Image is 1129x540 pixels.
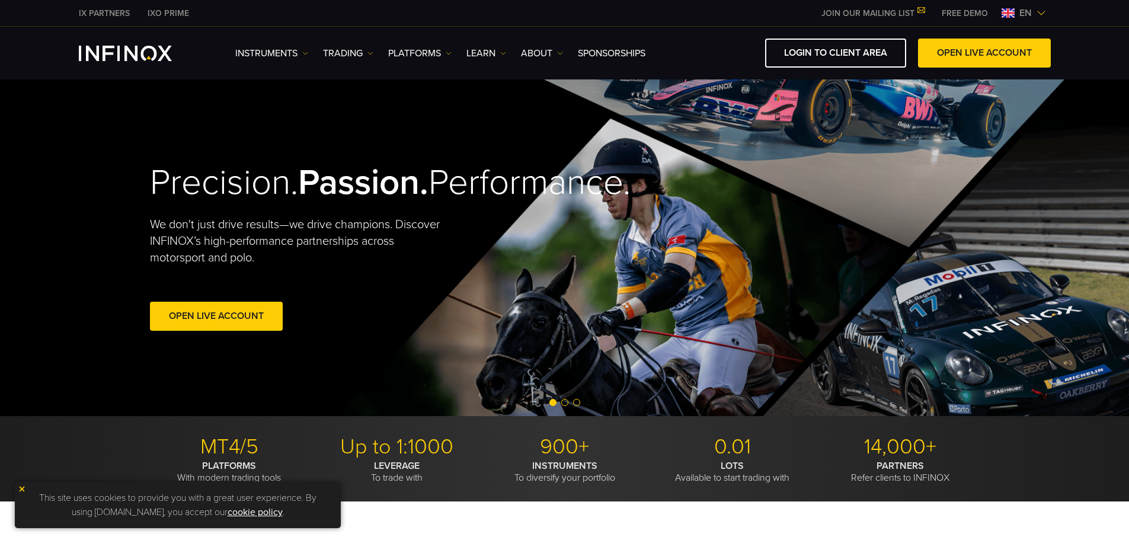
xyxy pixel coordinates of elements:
p: With modern trading tools [150,460,309,484]
p: Up to 1:1000 [318,434,476,460]
span: en [1015,6,1037,20]
a: INFINOX MENU [933,7,997,20]
a: INFINOX [70,7,139,20]
strong: PLATFORMS [202,460,256,472]
a: TRADING [323,46,373,60]
h2: Precision. Performance. [150,161,523,205]
strong: INSTRUMENTS [532,460,597,472]
a: PLATFORMS [388,46,452,60]
span: Go to slide 1 [549,399,556,406]
p: MT4/5 [150,434,309,460]
p: To trade with [318,460,476,484]
a: INFINOX Logo [79,46,200,61]
span: Go to slide 3 [573,399,580,406]
strong: LOTS [721,460,744,472]
p: 0.01 [653,434,812,460]
a: JOIN OUR MAILING LIST [813,8,933,18]
p: 900+ [485,434,644,460]
a: Open Live Account [150,302,283,331]
p: Refer clients to INFINOX [821,460,980,484]
p: To diversify your portfolio [485,460,644,484]
a: Learn [466,46,506,60]
strong: Passion. [298,161,428,204]
span: Go to slide 2 [561,399,568,406]
a: ABOUT [521,46,563,60]
a: SPONSORSHIPS [578,46,645,60]
a: OPEN LIVE ACCOUNT [918,39,1051,68]
a: LOGIN TO CLIENT AREA [765,39,906,68]
p: We don't just drive results—we drive champions. Discover INFINOX’s high-performance partnerships ... [150,216,449,266]
p: Available to start trading with [653,460,812,484]
p: This site uses cookies to provide you with a great user experience. By using [DOMAIN_NAME], you a... [21,488,335,522]
strong: PARTNERS [877,460,924,472]
p: 14,000+ [821,434,980,460]
a: INFINOX [139,7,198,20]
a: cookie policy [228,506,283,518]
a: Instruments [235,46,308,60]
strong: LEVERAGE [374,460,420,472]
img: yellow close icon [18,485,26,493]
